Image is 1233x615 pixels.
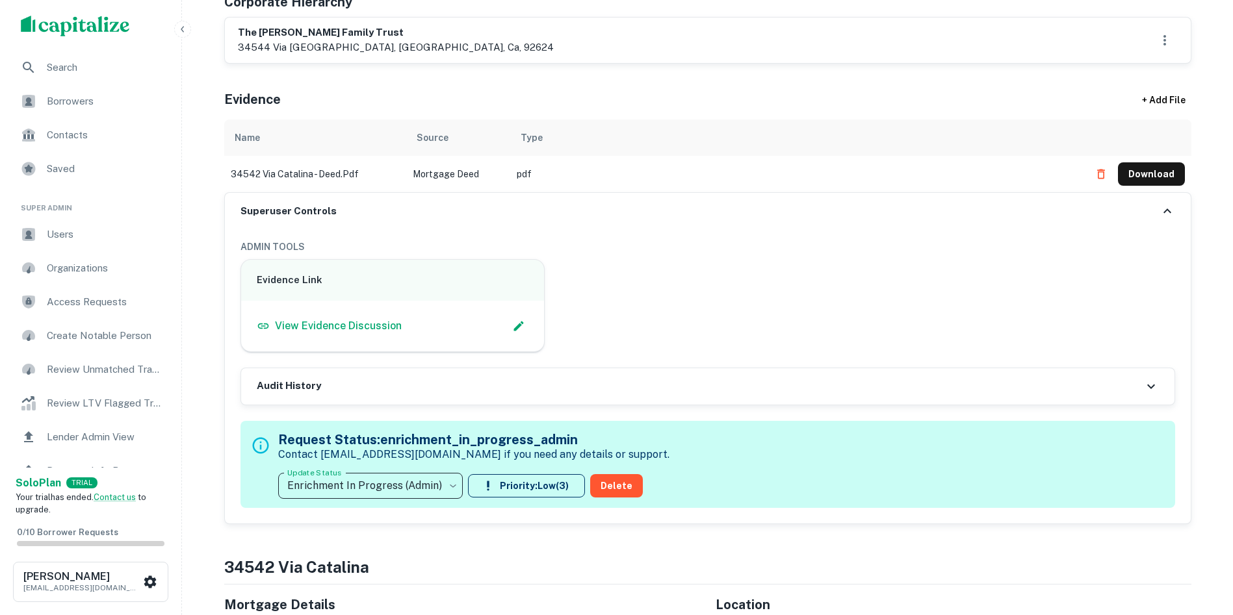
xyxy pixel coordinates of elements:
[510,156,1083,192] td: pdf
[278,430,669,449] h5: Request Status: enrichment_in_progress_admin
[10,455,171,486] a: Borrower Info Requests
[10,253,171,284] a: Organizations
[240,204,337,219] h6: Superuser Controls
[278,447,669,462] p: Contact [EMAIL_ADDRESS][DOMAIN_NAME] if you need any details or support.
[716,595,1191,614] h5: Location
[257,273,529,288] h6: Evidence Link
[47,463,163,479] span: Borrower Info Requests
[47,94,163,109] span: Borrowers
[66,477,97,488] div: TRIAL
[10,187,171,219] li: Super Admin
[287,467,341,478] label: Update Status
[224,156,406,192] td: 34542 via catalina - deed.pdf
[10,421,171,453] a: Lender Admin View
[509,316,528,336] button: Edit Slack Link
[521,130,543,145] div: Type
[10,153,171,184] a: Saved
[224,119,1191,192] div: scrollable content
[47,227,163,242] span: Users
[278,468,463,504] div: Enrichment In Progress (Admin)
[1119,88,1210,112] div: + Add File
[1168,511,1233,573] iframe: Chat Widget
[47,429,163,445] span: Lender Admin View
[47,161,163,177] span: Saved
[10,286,171,318] a: Access Requests
[1089,164,1113,184] button: Delete file
[1118,162,1185,186] button: Download
[235,130,260,145] div: Name
[47,328,163,344] span: Create Notable Person
[10,52,171,83] a: Search
[224,119,406,156] th: Name
[406,156,510,192] td: Mortgage Deed
[47,395,163,411] span: Review LTV Flagged Transactions
[417,130,448,145] div: Source
[47,294,163,310] span: Access Requests
[47,362,163,377] span: Review Unmatched Transactions
[21,16,130,36] img: capitalize-logo.png
[275,318,402,334] p: View Evidence Discussion
[468,474,585,497] button: Priority:Low(3)
[47,260,163,276] span: Organizations
[224,90,281,109] h5: Evidence
[10,354,171,385] a: Review Unmatched Transactions
[10,388,171,419] a: Review LTV Flagged Transactions
[224,595,700,614] h5: Mortgage Details
[94,492,136,502] a: Contact us
[10,219,171,250] a: Users
[23,582,140,594] p: [EMAIL_ADDRESS][DOMAIN_NAME]
[16,492,146,515] span: Your trial has ended. to upgrade.
[224,555,1191,579] h4: 34542 via catalina
[590,474,643,497] button: Delete
[10,86,171,117] a: Borrowers
[257,379,321,394] h6: Audit History
[47,127,163,143] span: Contacts
[16,477,61,489] strong: Solo Plan
[47,60,163,75] span: Search
[16,475,61,491] a: SoloPlan
[510,119,1083,156] th: Type
[23,571,140,582] h6: [PERSON_NAME]
[406,119,510,156] th: Source
[238,40,554,55] p: 34544 via [GEOGRAPHIC_DATA], [GEOGRAPHIC_DATA], ca, 92624
[10,320,171,351] a: Create Notable Person
[257,318,402,334] a: View Evidence Discussion
[13,562,168,602] button: [PERSON_NAME][EMAIL_ADDRESS][DOMAIN_NAME]
[17,527,118,537] span: 0 / 10 Borrower Requests
[238,25,554,40] h6: the [PERSON_NAME] family trust
[10,119,171,151] a: Contacts
[240,240,1175,254] h6: ADMIN TOOLS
